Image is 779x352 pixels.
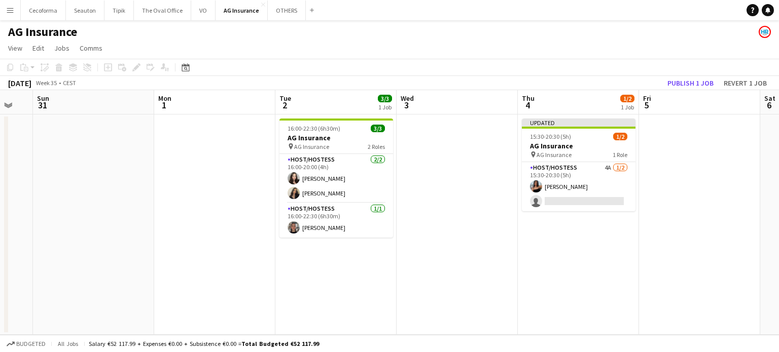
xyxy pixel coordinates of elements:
a: View [4,42,26,55]
span: View [8,44,22,53]
button: Budgeted [5,338,47,349]
a: Jobs [50,42,74,55]
div: Salary €52 117.99 + Expenses €0.00 + Subsistence €0.00 = [89,340,319,347]
span: All jobs [56,340,80,347]
button: Tipik [104,1,134,20]
a: Edit [28,42,48,55]
app-user-avatar: HR Team [759,26,771,38]
span: Budgeted [16,340,46,347]
button: OTHERS [268,1,306,20]
span: Total Budgeted €52 117.99 [241,340,319,347]
span: Jobs [54,44,69,53]
button: AG Insurance [216,1,268,20]
div: CEST [63,79,76,87]
button: Revert 1 job [720,76,771,90]
span: Comms [80,44,102,53]
button: VO [191,1,216,20]
div: [DATE] [8,78,31,88]
button: Seauton [66,1,104,20]
h1: AG Insurance [8,24,77,40]
button: The Oval Office [134,1,191,20]
span: Edit [32,44,44,53]
a: Comms [76,42,107,55]
span: Week 35 [33,79,59,87]
button: Cecoforma [21,1,66,20]
button: Publish 1 job [663,76,718,90]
